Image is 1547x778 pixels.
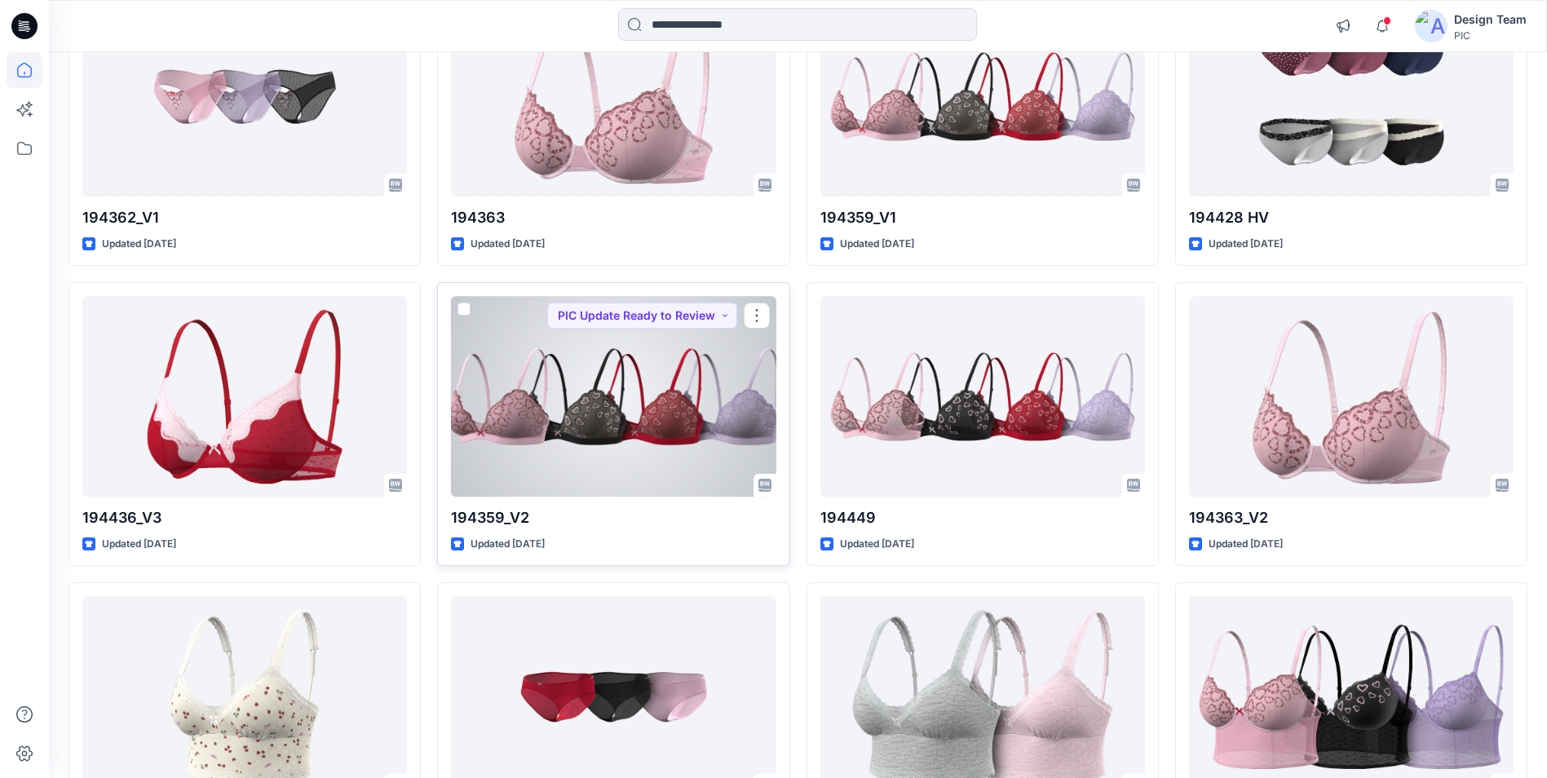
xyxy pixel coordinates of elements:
[1189,206,1514,229] p: 194428 HV
[1189,506,1514,529] p: 194363_V2
[82,506,407,529] p: 194436_V3
[820,296,1145,496] a: 194449
[1189,296,1514,496] a: 194363_V2
[471,536,545,553] p: Updated [DATE]
[840,536,914,553] p: Updated [DATE]
[840,236,914,253] p: Updated [DATE]
[82,206,407,229] p: 194362_V1
[471,236,545,253] p: Updated [DATE]
[820,506,1145,529] p: 194449
[1209,236,1283,253] p: Updated [DATE]
[82,296,407,496] a: 194436_V3
[1454,29,1527,42] div: PIC
[1415,10,1448,42] img: avatar
[1454,10,1527,29] div: Design Team
[451,296,776,496] a: 194359_V2
[102,236,176,253] p: Updated [DATE]
[451,506,776,529] p: 194359_V2
[451,206,776,229] p: 194363
[1209,536,1283,553] p: Updated [DATE]
[820,206,1145,229] p: 194359_V1
[102,536,176,553] p: Updated [DATE]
